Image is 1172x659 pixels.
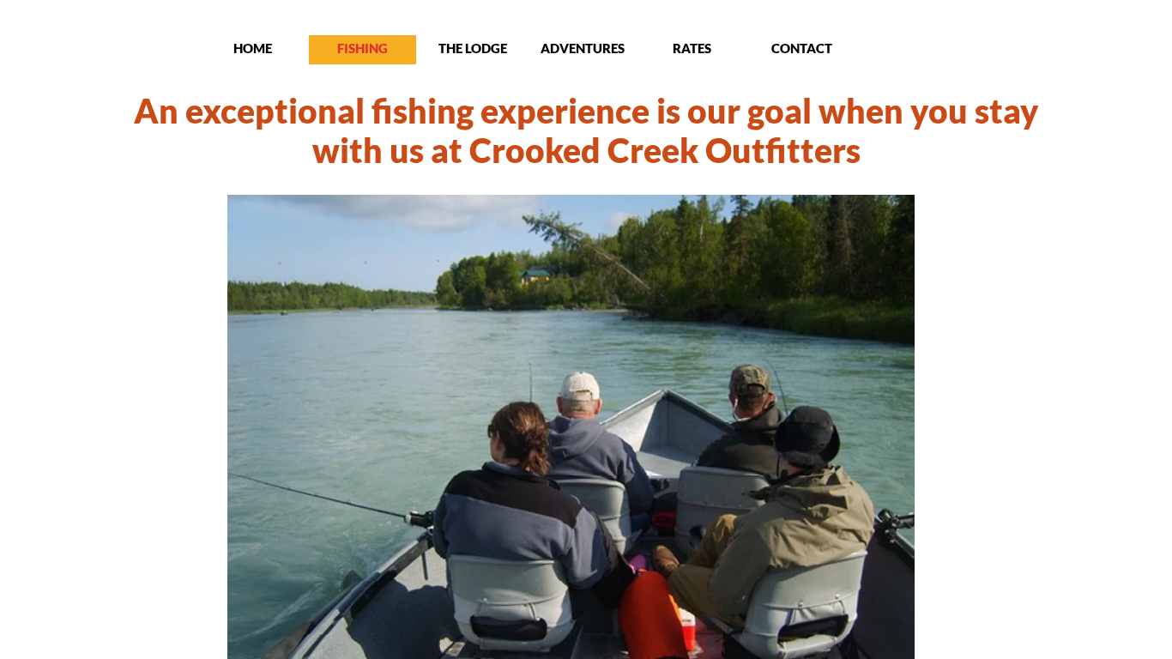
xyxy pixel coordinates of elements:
[419,39,526,57] p: THE LODGE
[199,39,306,57] p: HOME
[638,39,746,57] p: RATES
[111,91,1061,170] h1: An exceptional fishing experience is our goal when you stay with us at Crooked Creek Outfitters
[529,39,636,57] p: ADVENTURES
[748,39,855,57] p: CONTACT
[309,39,416,57] p: FISHING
